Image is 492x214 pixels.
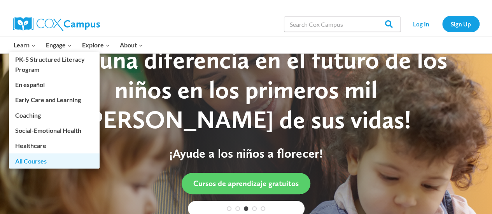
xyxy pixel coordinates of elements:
[16,146,476,161] p: ¡Ayude a los niños a florecer!
[9,52,100,77] a: PK-5 Structured Literacy Program
[9,37,41,53] button: Child menu of Learn
[182,173,310,194] a: Cursos de aprendizaje gratuitos
[442,16,480,32] a: Sign Up
[193,179,299,188] span: Cursos de aprendizaje gratuitos
[9,37,148,53] nav: Primary Navigation
[9,108,100,122] a: Coaching
[9,138,100,153] a: Healthcare
[16,45,476,134] div: ¡Haz una diferencia en el futuro de los niños en los primeros mil [PERSON_NAME] de sus vidas!
[284,16,401,32] input: Search Cox Campus
[9,92,100,107] a: Early Care and Learning
[9,77,100,92] a: En español
[13,17,100,31] img: Cox Campus
[404,16,480,32] nav: Secondary Navigation
[9,123,100,138] a: Social-Emotional Health
[115,37,148,53] button: Child menu of About
[9,153,100,168] a: All Courses
[404,16,438,32] a: Log In
[77,37,115,53] button: Child menu of Explore
[41,37,77,53] button: Child menu of Engage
